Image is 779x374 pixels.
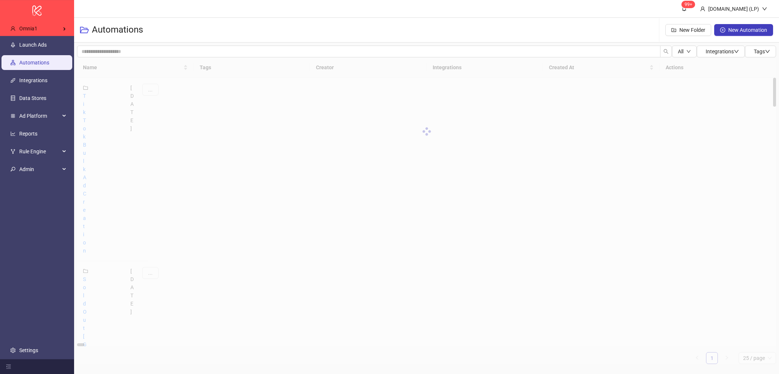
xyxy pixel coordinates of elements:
[6,364,11,369] span: menu-fold
[728,27,767,33] span: New Automation
[697,46,745,57] button: Integrationsdown
[678,49,683,54] span: All
[706,49,739,54] span: Integrations
[734,49,739,54] span: down
[682,6,687,11] span: bell
[665,24,711,36] button: New Folder
[663,49,669,54] span: search
[679,27,705,33] span: New Folder
[765,49,770,54] span: down
[19,77,47,83] a: Integrations
[700,6,705,11] span: user
[92,24,143,36] h3: Automations
[80,26,89,34] span: folder-open
[19,95,46,101] a: Data Stores
[10,26,16,31] span: user
[19,26,37,31] span: Omnia1
[19,42,47,48] a: Launch Ads
[745,46,776,57] button: Tagsdown
[671,27,676,33] span: folder-add
[762,6,767,11] span: down
[19,144,60,159] span: Rule Engine
[686,49,691,54] span: down
[720,27,725,33] span: plus-circle
[672,46,697,57] button: Alldown
[682,1,695,8] sup: 111
[10,149,16,154] span: fork
[10,167,16,172] span: key
[19,347,38,353] a: Settings
[10,113,16,118] span: number
[705,5,762,13] div: [DOMAIN_NAME] (LP)
[19,108,60,123] span: Ad Platform
[19,60,49,66] a: Automations
[19,131,37,137] a: Reports
[19,162,60,177] span: Admin
[714,24,773,36] button: New Automation
[754,49,770,54] span: Tags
